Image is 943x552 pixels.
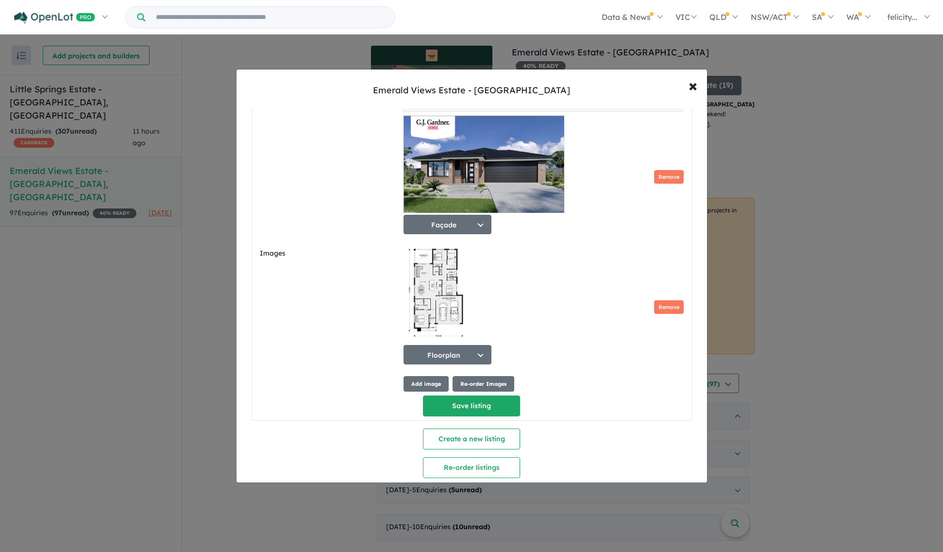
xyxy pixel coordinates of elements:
[147,7,393,28] input: Try estate name, suburb, builder or developer
[404,345,491,364] button: Floorplan
[14,12,95,24] img: Openlot PRO Logo White
[423,457,520,478] button: Re-order listings
[260,248,400,259] label: Images
[404,116,564,213] img: Emerald Views Estate - Diamond Creek - Lot 16 Façade
[689,75,697,96] span: ×
[373,84,570,97] div: Emerald Views Estate - [GEOGRAPHIC_DATA]
[423,396,520,416] button: Save listing
[404,376,449,392] button: Add image
[361,482,582,503] button: Set-up listing feed
[654,170,684,184] button: Remove
[404,246,467,343] img: Emerald Views Estate - Diamond Creek - Lot 16 Floorplan
[453,376,514,392] button: Re-order Images
[423,429,520,449] button: Create a new listing
[887,12,917,22] span: felicity...
[654,300,684,314] button: Remove
[404,215,491,234] button: Façade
